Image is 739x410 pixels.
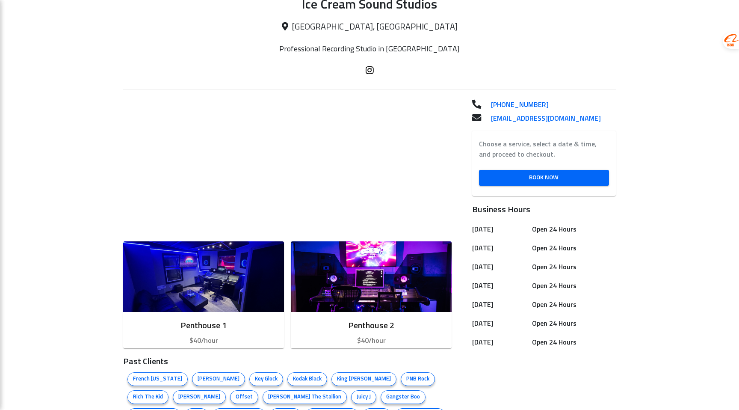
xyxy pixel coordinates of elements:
[484,113,616,124] a: [EMAIL_ADDRESS][DOMAIN_NAME]
[288,375,327,383] span: Kodak Black
[472,280,529,292] h6: [DATE]
[479,139,609,160] label: Choose a service, select a date & time, and proceed to checkout.
[532,336,612,348] h6: Open 24 Hours
[130,319,277,333] h6: Penthouse 1
[472,299,529,311] h6: [DATE]
[291,241,452,312] img: Room image
[472,203,616,217] h6: Business Hours
[173,393,225,401] span: [PERSON_NAME]
[472,261,529,273] h6: [DATE]
[484,100,616,110] a: [PHONE_NUMBER]
[472,223,529,235] h6: [DATE]
[130,336,277,346] p: $40/hour
[472,318,529,330] h6: [DATE]
[532,318,612,330] h6: Open 24 Hours
[291,241,452,348] button: Penthouse 2$40/hour
[532,223,612,235] h6: Open 24 Hours
[532,242,612,254] h6: Open 24 Hours
[401,375,435,383] span: PNB Rock
[246,45,493,54] p: Professional Recording Studio in [GEOGRAPHIC_DATA]
[123,241,284,312] img: Room image
[486,172,602,183] span: Book Now
[123,22,616,33] p: [GEOGRAPHIC_DATA], [GEOGRAPHIC_DATA]
[123,355,452,368] h3: Past Clients
[532,261,612,273] h6: Open 24 Hours
[298,336,445,346] p: $40/hour
[231,393,258,401] span: Offset
[128,393,168,401] span: Rich The Kid
[298,319,445,333] h6: Penthouse 2
[192,375,245,383] span: [PERSON_NAME]
[532,280,612,292] h6: Open 24 Hours
[532,299,612,311] h6: Open 24 Hours
[472,242,529,254] h6: [DATE]
[123,241,284,348] button: Penthouse 1$40/hour
[381,393,425,401] span: Gangster Boo
[352,393,376,401] span: Juicy J
[332,375,396,383] span: King [PERSON_NAME]
[250,375,283,383] span: Key Glock
[128,375,187,383] span: French [US_STATE]
[263,393,346,401] span: [PERSON_NAME] The Stallion
[479,170,609,186] a: Book Now
[472,336,529,348] h6: [DATE]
